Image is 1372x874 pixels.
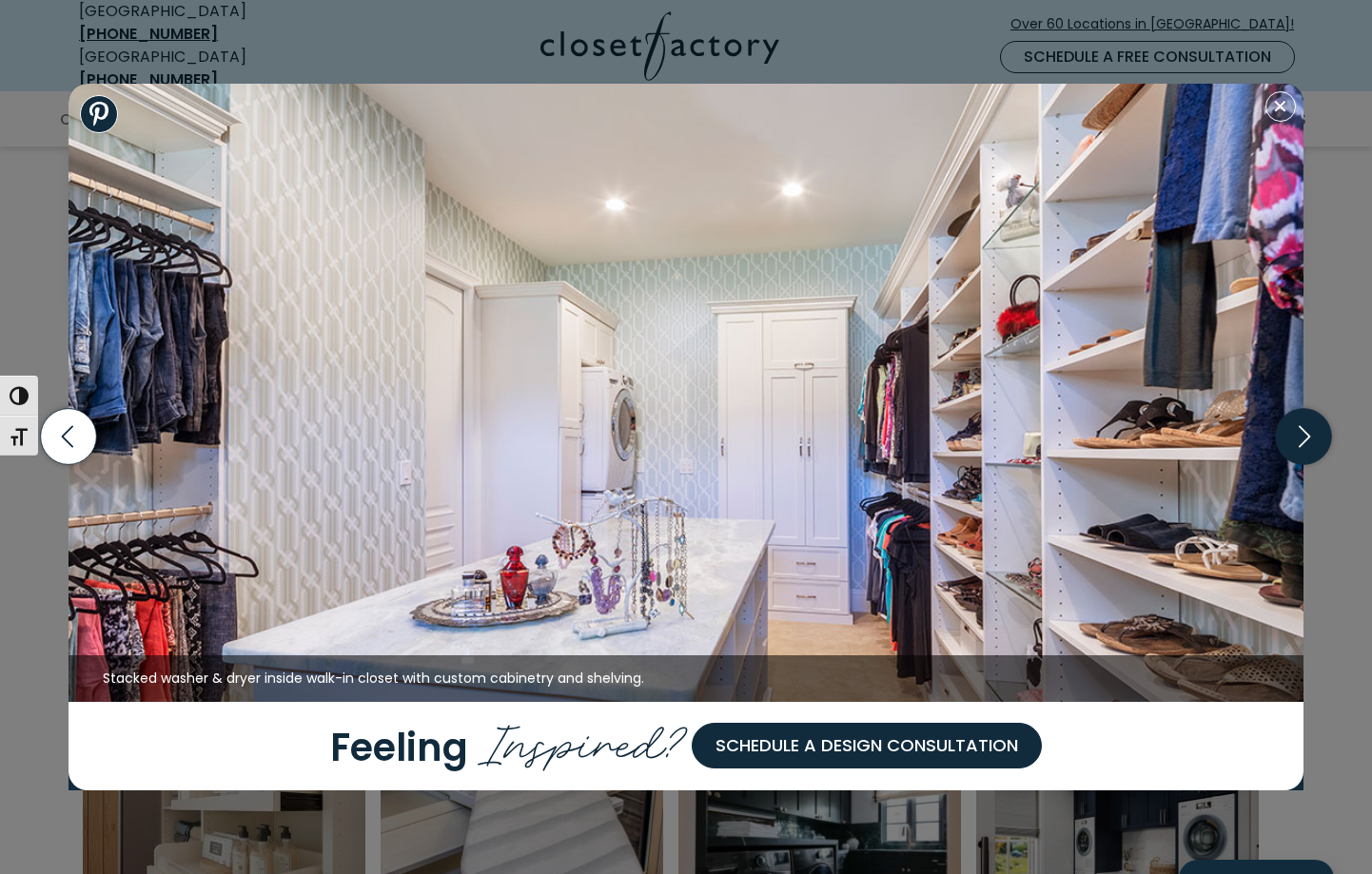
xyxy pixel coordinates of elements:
figcaption: Stacked washer & dryer inside walk-in closet with custom cabinetry and shelving. [69,655,1303,703]
span: Feeling [330,721,468,774]
a: Share to Pinterest [80,95,118,133]
a: Schedule a Design Consultation [692,723,1042,768]
span: Inspired? [478,701,692,777]
img: Stacked washer & dryer inside walk-in closet with custom cabinetry and shelving. [69,84,1303,702]
button: Close modal [1265,91,1296,122]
